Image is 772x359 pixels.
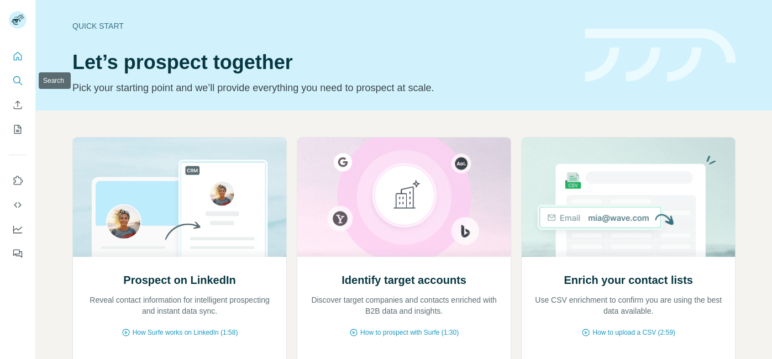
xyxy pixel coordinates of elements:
[564,272,692,288] h2: Enrich your contact lists
[533,294,724,316] p: Use CSV enrichment to confirm you are using the best data available.
[9,119,27,139] button: My lists
[123,272,235,288] h2: Prospect on LinkedIn
[84,294,275,316] p: Reveal contact information for intelligent prospecting and instant data sync.
[72,51,571,73] h1: Let’s prospect together
[592,328,675,337] span: How to upload a CSV (2:59)
[72,20,571,31] div: Quick start
[9,71,27,91] button: Search
[308,294,500,316] p: Discover target companies and contacts enriched with B2B data and insights.
[9,171,27,191] button: Use Surfe on LinkedIn
[72,138,287,257] img: Prospect on LinkedIn
[9,219,27,239] button: Dashboard
[360,328,459,337] span: How to prospect with Surfe (1:30)
[9,244,27,263] button: Feedback
[9,95,27,115] button: Enrich CSV
[72,80,571,96] p: Pick your starting point and we’ll provide everything you need to prospect at scale.
[297,138,511,257] img: Identify target accounts
[585,29,736,82] img: banner
[133,328,238,337] span: How Surfe works on LinkedIn (1:58)
[9,46,27,66] button: Quick start
[342,272,466,288] h2: Identify target accounts
[521,138,736,257] img: Enrich your contact lists
[9,195,27,215] button: Use Surfe API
